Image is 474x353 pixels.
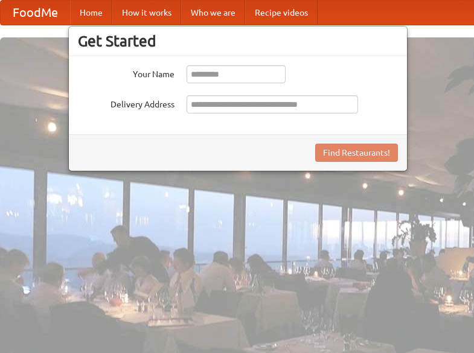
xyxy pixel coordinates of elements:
[245,1,318,25] a: Recipe videos
[70,1,112,25] a: Home
[315,144,398,162] button: Find Restaurants!
[78,65,175,80] label: Your Name
[78,32,398,50] h3: Get Started
[181,1,245,25] a: Who we are
[112,1,181,25] a: How it works
[78,95,175,110] label: Delivery Address
[1,1,70,25] a: FoodMe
